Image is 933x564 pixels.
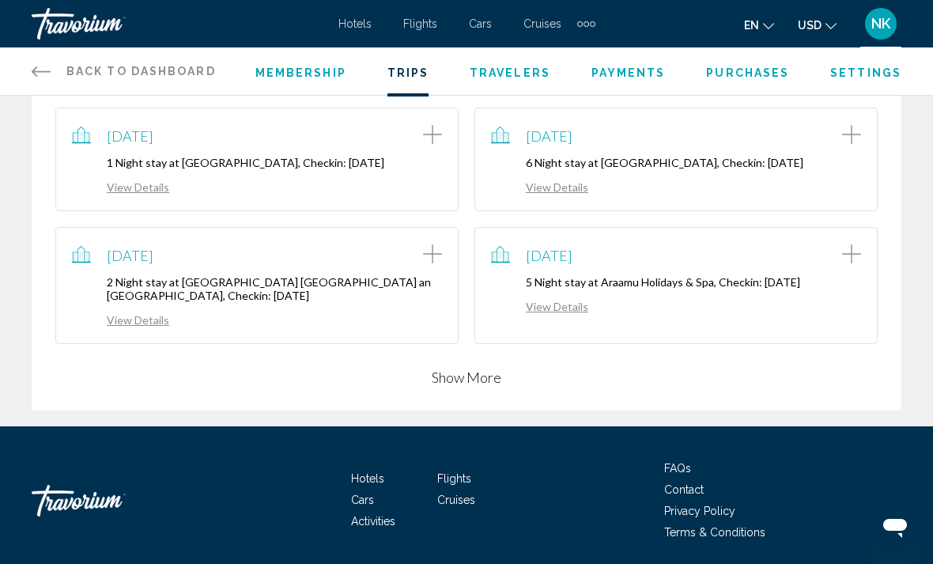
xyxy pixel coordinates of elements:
[526,127,572,145] span: [DATE]
[338,17,372,30] a: Hotels
[491,275,861,289] p: 5 Night stay at Araamu Holidays & Spa, Checkin: [DATE]
[871,16,890,32] span: NK
[107,247,153,264] span: [DATE]
[32,8,323,40] a: Travorium
[351,515,395,528] a: Activities
[72,180,169,194] a: View Details
[664,526,765,539] a: Terms & Conditions
[842,124,861,148] button: Add item to trip
[706,66,789,79] a: Purchases
[255,66,346,79] a: Membership
[526,247,572,264] span: [DATE]
[387,66,429,79] a: Trips
[591,66,666,79] a: Payments
[432,368,501,387] button: Show More
[32,477,190,524] a: Travorium
[798,13,837,36] button: Change currency
[523,17,561,30] a: Cruises
[491,180,588,194] a: View Details
[664,462,691,475] a: FAQs
[72,313,169,327] a: View Details
[664,483,704,496] a: Contact
[437,494,475,506] a: Cruises
[577,11,595,36] button: Extra navigation items
[32,47,216,95] a: Back to Dashboard
[744,19,759,32] span: en
[469,17,492,30] a: Cars
[830,66,901,79] a: Settings
[107,127,153,145] span: [DATE]
[870,501,920,551] iframe: Кнопка запуска окна обмена сообщениями
[437,472,471,485] a: Flights
[351,472,384,485] a: Hotels
[72,275,442,302] p: 2 Night stay at [GEOGRAPHIC_DATA] [GEOGRAPHIC_DATA] an [GEOGRAPHIC_DATA], Checkin: [DATE]
[423,244,442,267] button: Add item to trip
[860,7,901,40] button: User Menu
[470,66,550,79] a: Travelers
[491,300,588,313] a: View Details
[66,65,216,78] span: Back to Dashboard
[798,19,822,32] span: USD
[351,494,374,506] a: Cars
[491,156,861,169] p: 6 Night stay at [GEOGRAPHIC_DATA], Checkin: [DATE]
[744,13,774,36] button: Change language
[664,505,735,517] a: Privacy Policy
[842,244,861,267] button: Add item to trip
[423,124,442,148] button: Add item to trip
[403,17,437,30] a: Flights
[72,156,442,169] p: 1 Night stay at [GEOGRAPHIC_DATA], Checkin: [DATE]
